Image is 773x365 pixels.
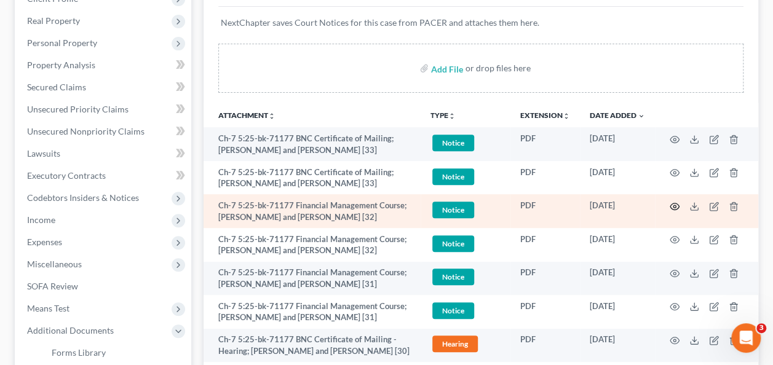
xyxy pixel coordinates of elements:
[430,334,501,354] a: Hearing
[430,234,501,254] a: Notice
[432,135,474,151] span: Notice
[27,104,129,114] span: Unsecured Priority Claims
[52,347,106,358] span: Forms Library
[268,112,276,120] i: unfold_more
[510,329,580,363] td: PDF
[638,112,645,120] i: expand_more
[17,76,191,98] a: Secured Claims
[27,214,55,225] span: Income
[27,126,145,136] span: Unsecured Nonpriority Claims
[432,269,474,285] span: Notice
[731,323,761,353] iframe: Intercom live chat
[448,112,456,120] i: unfold_more
[580,295,655,329] td: [DATE]
[430,112,456,120] button: TYPEunfold_more
[204,295,421,329] td: Ch-7 5:25-bk-71177 Financial Management Course; [PERSON_NAME] and [PERSON_NAME] [31]
[27,37,97,48] span: Personal Property
[510,295,580,329] td: PDF
[580,329,655,363] td: [DATE]
[580,127,655,161] td: [DATE]
[17,98,191,120] a: Unsecured Priority Claims
[432,302,474,319] span: Notice
[27,60,95,70] span: Property Analysis
[204,329,421,363] td: Ch-7 5:25-bk-71177 BNC Certificate of Mailing - Hearing; [PERSON_NAME] and [PERSON_NAME] [30]
[756,323,766,333] span: 3
[432,336,478,352] span: Hearing
[27,259,82,269] span: Miscellaneous
[17,165,191,187] a: Executory Contracts
[430,133,501,153] a: Notice
[17,54,191,76] a: Property Analysis
[27,170,106,181] span: Executory Contracts
[510,161,580,195] td: PDF
[204,161,421,195] td: Ch-7 5:25-bk-71177 BNC Certificate of Mailing; [PERSON_NAME] and [PERSON_NAME] [33]
[27,82,86,92] span: Secured Claims
[430,300,501,321] a: Notice
[27,237,62,247] span: Expenses
[430,167,501,187] a: Notice
[430,200,501,220] a: Notice
[430,267,501,287] a: Notice
[204,228,421,262] td: Ch-7 5:25-bk-71177 Financial Management Course; [PERSON_NAME] and [PERSON_NAME] [32]
[432,235,474,252] span: Notice
[510,228,580,262] td: PDF
[27,15,80,26] span: Real Property
[17,275,191,297] a: SOFA Review
[563,112,570,120] i: unfold_more
[510,262,580,296] td: PDF
[17,120,191,143] a: Unsecured Nonpriority Claims
[580,161,655,195] td: [DATE]
[42,342,191,364] a: Forms Library
[432,168,474,185] span: Notice
[27,325,114,336] span: Additional Documents
[17,143,191,165] a: Lawsuits
[580,194,655,228] td: [DATE]
[218,111,276,120] a: Attachmentunfold_more
[432,202,474,218] span: Notice
[466,62,531,74] div: or drop files here
[520,111,570,120] a: Extensionunfold_more
[590,111,645,120] a: Date Added expand_more
[204,194,421,228] td: Ch-7 5:25-bk-71177 Financial Management Course; [PERSON_NAME] and [PERSON_NAME] [32]
[27,303,69,313] span: Means Test
[510,194,580,228] td: PDF
[27,281,78,291] span: SOFA Review
[580,228,655,262] td: [DATE]
[27,192,139,203] span: Codebtors Insiders & Notices
[510,127,580,161] td: PDF
[221,17,741,29] p: NextChapter saves Court Notices for this case from PACER and attaches them here.
[204,262,421,296] td: Ch-7 5:25-bk-71177 Financial Management Course; [PERSON_NAME] and [PERSON_NAME] [31]
[580,262,655,296] td: [DATE]
[204,127,421,161] td: Ch-7 5:25-bk-71177 BNC Certificate of Mailing; [PERSON_NAME] and [PERSON_NAME] [33]
[27,148,60,159] span: Lawsuits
